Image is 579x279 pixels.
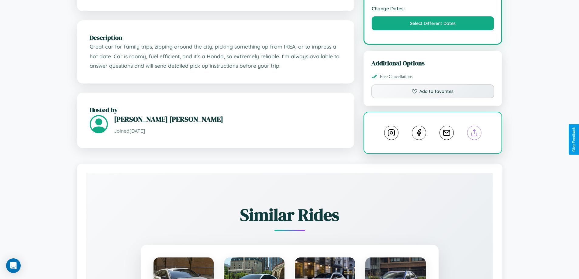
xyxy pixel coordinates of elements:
h3: [PERSON_NAME] [PERSON_NAME] [114,114,342,124]
span: Free Cancellations [380,74,413,79]
p: Joined [DATE] [114,127,342,135]
div: Open Intercom Messenger [6,258,21,273]
h3: Additional Options [371,59,495,67]
button: Add to favorites [371,84,495,98]
div: Give Feedback [572,127,576,152]
button: Select Different Dates [372,16,494,30]
p: Great car for family trips, zipping around the city, picking something up from IKEA, or to impres... [90,42,342,71]
h2: Similar Rides [107,203,472,226]
h2: Hosted by [90,105,342,114]
h2: Description [90,33,342,42]
strong: Change Dates: [372,5,494,12]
